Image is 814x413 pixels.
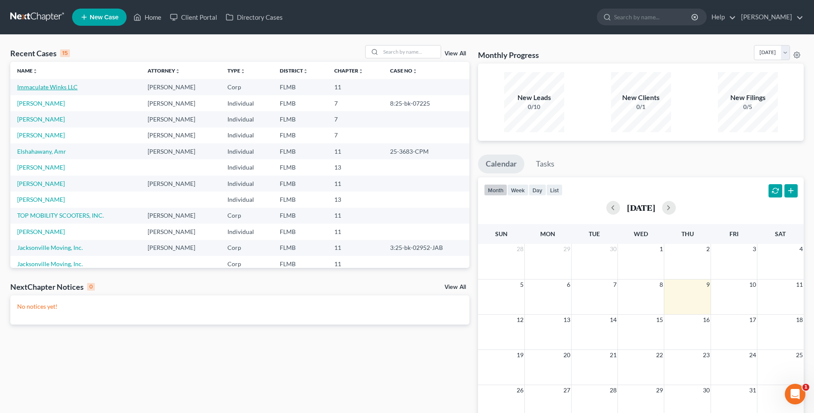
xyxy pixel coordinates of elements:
[516,244,524,254] span: 28
[327,176,383,191] td: 11
[221,128,273,143] td: Individual
[17,180,65,187] a: [PERSON_NAME]
[17,196,65,203] a: [PERSON_NAME]
[655,315,664,325] span: 15
[221,256,273,272] td: Corp
[17,83,78,91] a: Immaculate Winks LLC
[273,143,327,159] td: FLMB
[17,212,104,219] a: TOP MOBILITY SCOOTERS, INC.
[129,9,166,25] a: Home
[327,208,383,224] td: 11
[90,14,118,21] span: New Case
[17,228,65,235] a: [PERSON_NAME]
[445,51,466,57] a: View All
[546,184,563,196] button: list
[528,155,562,173] a: Tasks
[729,230,738,237] span: Fri
[707,9,736,25] a: Help
[327,240,383,256] td: 11
[17,67,38,74] a: Nameunfold_more
[327,191,383,207] td: 13
[566,279,571,290] span: 6
[504,103,564,111] div: 0/10
[273,208,327,224] td: FLMB
[221,95,273,111] td: Individual
[563,350,571,360] span: 20
[614,9,693,25] input: Search by name...
[529,184,546,196] button: day
[327,79,383,95] td: 11
[563,385,571,395] span: 27
[540,230,555,237] span: Mon
[718,103,778,111] div: 0/5
[609,244,617,254] span: 30
[17,131,65,139] a: [PERSON_NAME]
[166,9,221,25] a: Client Portal
[799,244,804,254] span: 4
[273,256,327,272] td: FLMB
[141,79,221,95] td: [PERSON_NAME]
[141,208,221,224] td: [PERSON_NAME]
[589,230,600,237] span: Tue
[445,284,466,290] a: View All
[702,315,711,325] span: 16
[358,69,363,74] i: unfold_more
[33,69,38,74] i: unfold_more
[390,67,418,74] a: Case Nounfold_more
[655,350,664,360] span: 22
[516,385,524,395] span: 26
[785,384,805,404] iframe: Intercom live chat
[327,159,383,175] td: 13
[141,240,221,256] td: [PERSON_NAME]
[175,69,180,74] i: unfold_more
[634,230,648,237] span: Wed
[563,244,571,254] span: 29
[273,128,327,143] td: FLMB
[516,315,524,325] span: 12
[141,128,221,143] td: [PERSON_NAME]
[705,279,711,290] span: 9
[412,69,418,74] i: unfold_more
[795,279,804,290] span: 11
[611,103,671,111] div: 0/1
[60,49,70,57] div: 15
[327,128,383,143] td: 7
[273,240,327,256] td: FLMB
[303,69,308,74] i: unfold_more
[702,385,711,395] span: 30
[141,224,221,240] td: [PERSON_NAME]
[748,315,757,325] span: 17
[141,111,221,127] td: [PERSON_NAME]
[17,302,463,311] p: No notices yet!
[273,191,327,207] td: FLMB
[221,240,273,256] td: Corp
[609,315,617,325] span: 14
[17,100,65,107] a: [PERSON_NAME]
[507,184,529,196] button: week
[795,315,804,325] span: 18
[221,176,273,191] td: Individual
[273,79,327,95] td: FLMB
[383,240,469,256] td: 3:25-bk-02952-JAB
[655,385,664,395] span: 29
[383,143,469,159] td: 25-3683-CPM
[495,230,508,237] span: Sun
[775,230,786,237] span: Sat
[10,282,95,292] div: NextChapter Notices
[611,93,671,103] div: New Clients
[221,159,273,175] td: Individual
[519,279,524,290] span: 5
[748,350,757,360] span: 24
[221,9,287,25] a: Directory Cases
[748,385,757,395] span: 31
[221,111,273,127] td: Individual
[17,260,83,267] a: Jacksonville Moving, Inc.
[612,279,617,290] span: 7
[627,203,655,212] h2: [DATE]
[705,244,711,254] span: 2
[504,93,564,103] div: New Leads
[240,69,245,74] i: unfold_more
[273,111,327,127] td: FLMB
[563,315,571,325] span: 13
[802,384,809,391] span: 1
